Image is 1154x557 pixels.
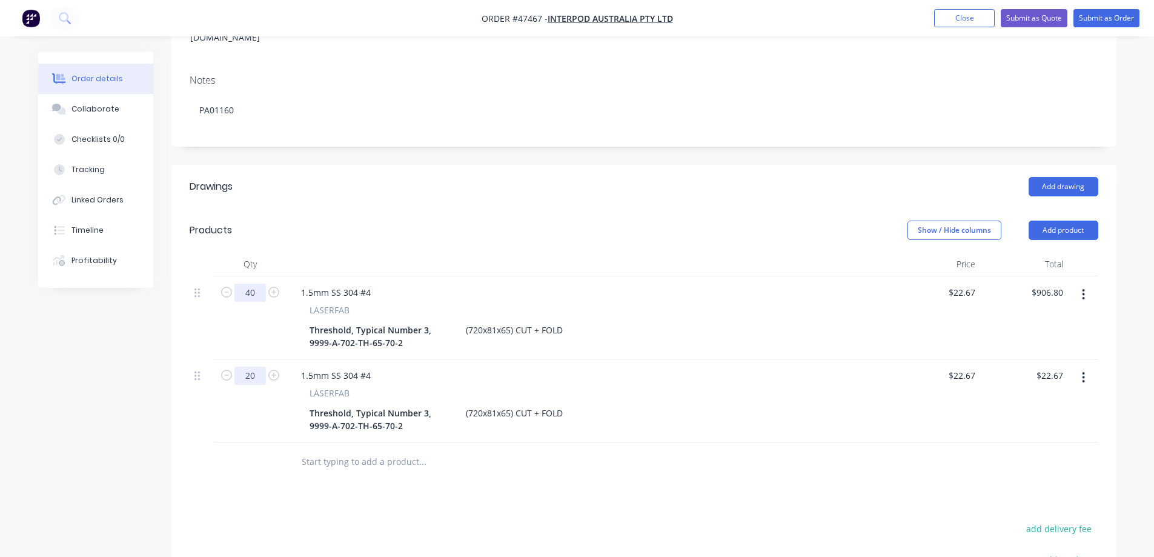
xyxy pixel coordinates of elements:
img: Factory [22,9,40,27]
button: add delivery fee [1020,521,1098,537]
button: Close [934,9,995,27]
span: Order #47467 - [482,13,548,24]
button: Add product [1029,221,1098,240]
div: (720x81x65) CUT + FOLD [461,321,568,339]
button: Submit as Quote [1001,9,1067,27]
div: Collaborate [71,104,119,115]
button: Checklists 0/0 [38,124,153,155]
div: (720x81x65) CUT + FOLD [461,404,568,422]
button: Order details [38,64,153,94]
a: INTERPOD AUSTRALIA Pty Ltd [548,13,673,24]
div: Profitability [71,255,117,266]
button: Submit as Order [1073,9,1139,27]
div: Total [980,252,1068,276]
div: 1.5mm SS 304 #4 [291,284,380,301]
span: LASERFAB [310,387,350,399]
span: LASERFAB [310,304,350,316]
div: Price [892,252,980,276]
button: Show / Hide columns [907,221,1001,240]
input: Start typing to add a product... [301,450,543,474]
div: Threshold, Typical Number 3, 9999-A-702-TH-65-70-2 [305,321,456,352]
div: Order details [71,73,123,84]
div: 1.5mm SS 304 #4 [291,367,380,384]
div: Qty [214,252,287,276]
button: Profitability [38,245,153,276]
button: Timeline [38,215,153,245]
button: Collaborate [38,94,153,124]
button: Tracking [38,155,153,185]
button: Linked Orders [38,185,153,215]
div: Linked Orders [71,195,124,205]
button: Add drawing [1029,177,1098,196]
div: Timeline [71,225,104,236]
div: Checklists 0/0 [71,134,125,145]
div: Products [190,223,232,238]
div: PA01160 [190,92,1098,128]
div: Drawings [190,179,233,194]
div: Notes [190,75,1098,86]
div: Threshold, Typical Number 3, 9999-A-702-TH-65-70-2 [305,404,456,435]
div: Tracking [71,164,105,175]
